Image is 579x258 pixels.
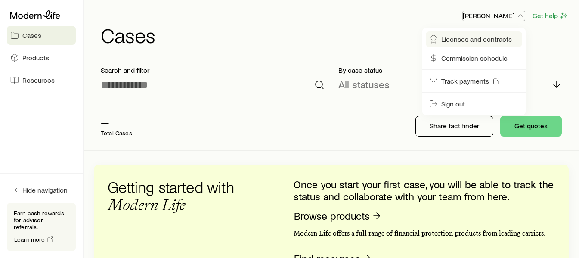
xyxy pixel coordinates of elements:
[22,31,41,40] span: Cases
[7,26,76,45] a: Cases
[463,11,525,20] p: [PERSON_NAME]
[441,35,512,44] span: Licenses and contracts
[7,48,76,67] a: Products
[338,78,390,90] p: All statuses
[426,31,522,47] a: Licenses and contracts
[441,54,508,62] span: Commission schedule
[101,116,132,128] p: —
[294,178,555,202] p: Once you start your first case, you will be able to track the status and collaborate with your te...
[338,66,562,75] p: By case status
[7,180,76,199] button: Hide navigation
[426,96,522,112] button: Sign out
[22,76,55,84] span: Resources
[7,203,76,251] div: Earn cash rewards for advisor referrals.Learn more
[462,11,525,21] button: [PERSON_NAME]
[7,71,76,90] a: Resources
[532,11,569,21] button: Get help
[22,186,68,194] span: Hide navigation
[441,77,489,85] span: Track payments
[294,229,555,238] p: Modern Life offers a full range of financial protection products from leading carriers.
[14,210,69,230] p: Earn cash rewards for advisor referrals.
[441,99,465,108] span: Sign out
[426,50,522,66] a: Commission schedule
[101,25,569,45] h1: Cases
[415,116,493,137] button: Share fact finder
[14,236,45,242] span: Learn more
[108,196,186,214] span: Modern Life
[101,66,325,75] p: Search and filter
[430,121,479,130] p: Share fact finder
[101,130,132,137] p: Total Cases
[22,53,49,62] span: Products
[108,178,245,214] h3: Getting started with
[294,209,382,223] a: Browse products
[426,73,522,89] a: Track payments
[500,116,562,137] button: Get quotes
